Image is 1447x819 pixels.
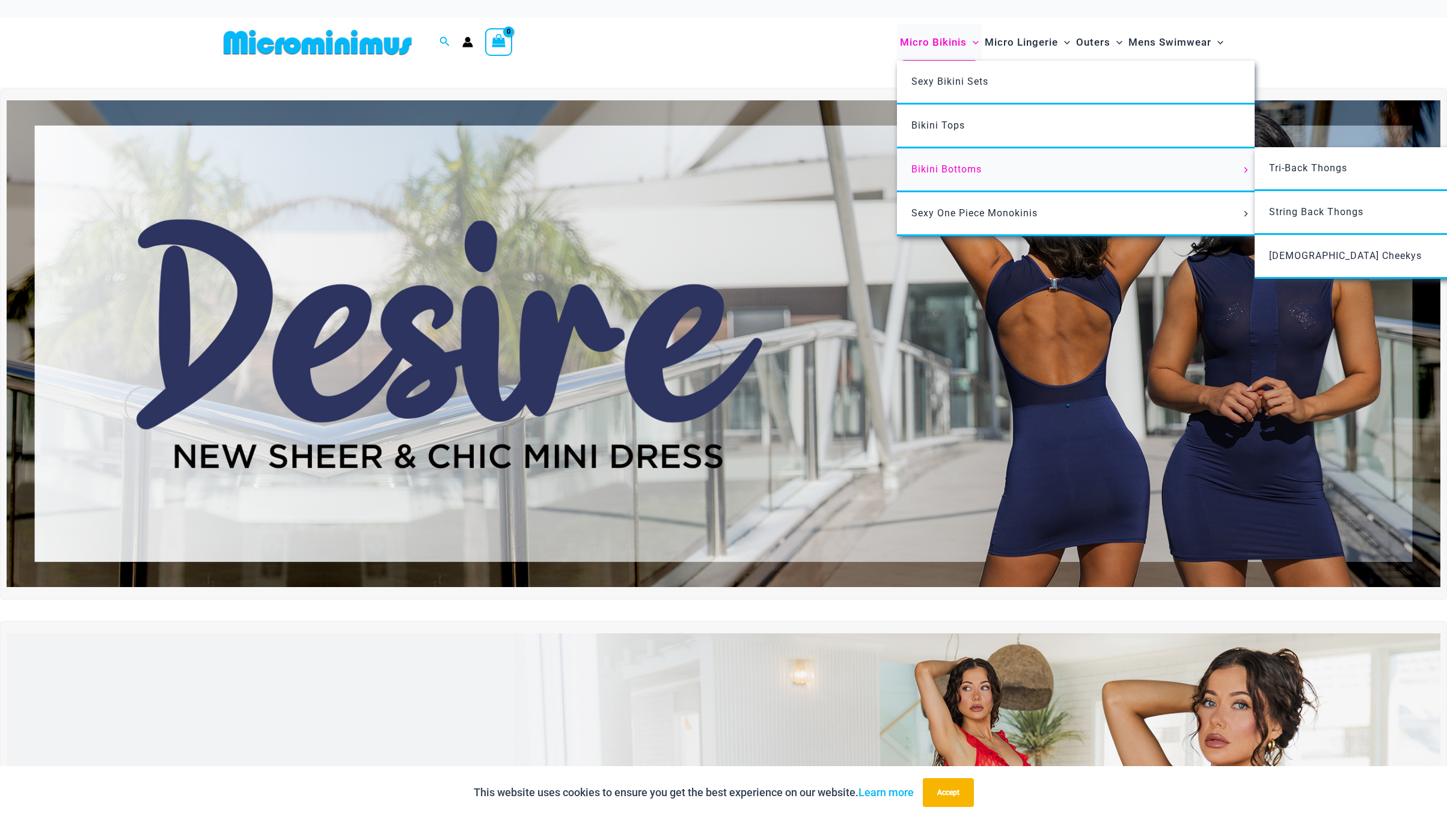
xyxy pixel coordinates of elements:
[900,27,967,58] span: Micro Bikinis
[1110,27,1122,58] span: Menu Toggle
[474,784,914,802] p: This website uses cookies to ensure you get the best experience on our website.
[439,35,450,50] a: Search icon link
[982,24,1073,61] a: Micro LingerieMenu ToggleMenu Toggle
[911,207,1038,219] span: Sexy One Piece Monokinis
[1073,24,1125,61] a: OutersMenu ToggleMenu Toggle
[911,76,988,87] span: Sexy Bikini Sets
[1269,206,1363,218] span: String Back Thongs
[897,105,1255,148] a: Bikini Tops
[897,24,982,61] a: Micro BikinisMenu ToggleMenu Toggle
[911,163,982,175] span: Bikini Bottoms
[1125,24,1226,61] a: Mens SwimwearMenu ToggleMenu Toggle
[895,22,1229,62] nav: Site Navigation
[897,192,1255,236] a: Sexy One Piece MonokinisMenu ToggleMenu Toggle
[1076,27,1110,58] span: Outers
[462,37,473,47] a: Account icon link
[858,786,914,799] a: Learn more
[1239,211,1252,217] span: Menu Toggle
[1269,250,1422,261] span: [DEMOGRAPHIC_DATA] Cheekys
[1058,27,1070,58] span: Menu Toggle
[219,29,417,56] img: MM SHOP LOGO FLAT
[897,61,1255,105] a: Sexy Bikini Sets
[985,27,1058,58] span: Micro Lingerie
[1128,27,1211,58] span: Mens Swimwear
[485,28,513,56] a: View Shopping Cart, empty
[7,100,1440,588] img: Desire me Navy Dress
[1269,162,1347,174] span: Tri-Back Thongs
[1211,27,1223,58] span: Menu Toggle
[897,148,1255,192] a: Bikini BottomsMenu ToggleMenu Toggle
[911,120,965,131] span: Bikini Tops
[1239,167,1252,173] span: Menu Toggle
[967,27,979,58] span: Menu Toggle
[923,778,974,807] button: Accept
